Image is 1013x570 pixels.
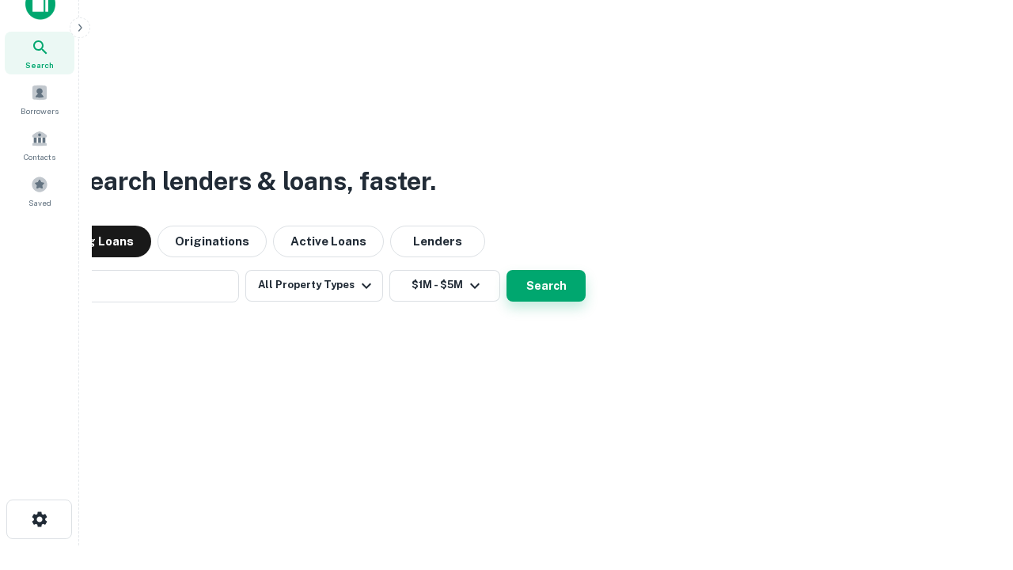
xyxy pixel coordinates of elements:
[5,169,74,212] a: Saved
[5,123,74,166] a: Contacts
[390,226,485,257] button: Lenders
[245,270,383,302] button: All Property Types
[934,443,1013,519] iframe: Chat Widget
[389,270,500,302] button: $1M - $5M
[28,196,51,209] span: Saved
[5,78,74,120] a: Borrowers
[5,32,74,74] a: Search
[24,150,55,163] span: Contacts
[25,59,54,71] span: Search
[506,270,586,302] button: Search
[72,162,436,200] h3: Search lenders & loans, faster.
[157,226,267,257] button: Originations
[273,226,384,257] button: Active Loans
[21,104,59,117] span: Borrowers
